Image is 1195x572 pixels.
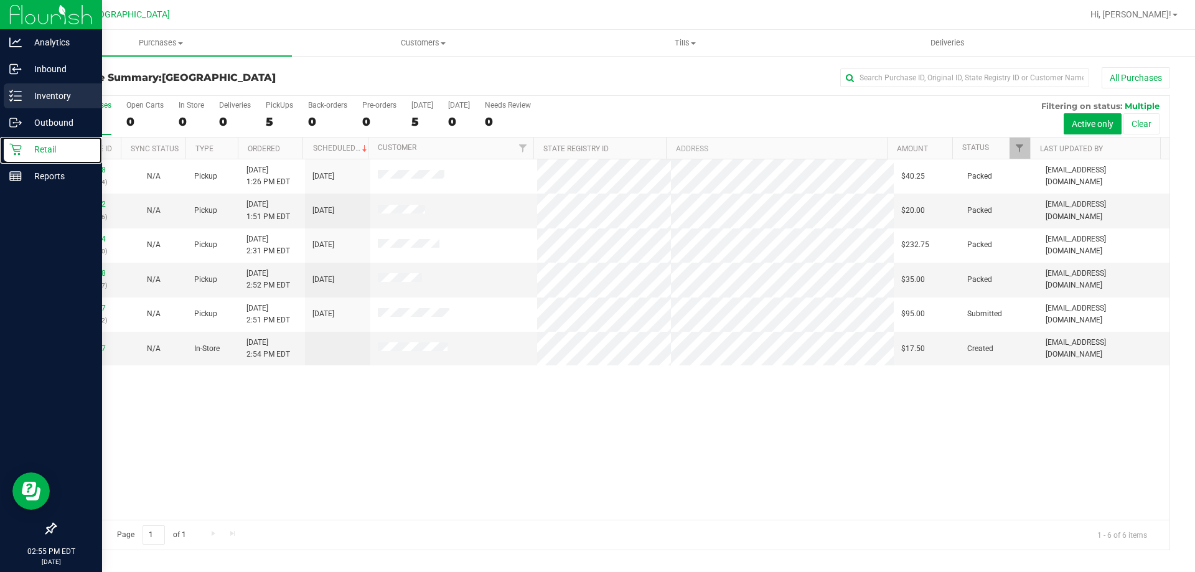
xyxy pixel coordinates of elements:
[9,36,22,49] inline-svg: Analytics
[914,37,982,49] span: Deliveries
[246,199,290,222] span: [DATE] 1:51 PM EDT
[126,115,164,129] div: 0
[1046,302,1162,326] span: [EMAIL_ADDRESS][DOMAIN_NAME]
[248,144,280,153] a: Ordered
[901,171,925,182] span: $40.25
[378,143,416,152] a: Customer
[22,169,96,184] p: Reports
[147,172,161,181] span: Not Applicable
[22,115,96,130] p: Outbound
[1090,9,1171,19] span: Hi, [PERSON_NAME]!
[967,171,992,182] span: Packed
[246,337,290,360] span: [DATE] 2:54 PM EDT
[219,101,251,110] div: Deliveries
[143,525,165,545] input: 1
[179,101,204,110] div: In Store
[6,557,96,566] p: [DATE]
[22,142,96,157] p: Retail
[1125,101,1160,111] span: Multiple
[195,144,213,153] a: Type
[246,164,290,188] span: [DATE] 1:26 PM EDT
[513,138,533,159] a: Filter
[71,344,106,353] a: 11840077
[362,101,396,110] div: Pre-orders
[967,274,992,286] span: Packed
[1041,101,1122,111] span: Filtering on status:
[1046,233,1162,257] span: [EMAIL_ADDRESS][DOMAIN_NAME]
[71,269,106,278] a: 11839968
[543,144,609,153] a: State Registry ID
[448,101,470,110] div: [DATE]
[85,9,170,20] span: [GEOGRAPHIC_DATA]
[840,68,1089,87] input: Search Purchase ID, Original ID, State Registry ID or Customer Name...
[312,308,334,320] span: [DATE]
[967,343,993,355] span: Created
[1087,525,1157,544] span: 1 - 6 of 6 items
[179,115,204,129] div: 0
[147,343,161,355] button: N/A
[71,304,106,312] a: 11840067
[411,115,433,129] div: 5
[817,30,1079,56] a: Deliveries
[147,206,161,215] span: Not Applicable
[147,240,161,249] span: Not Applicable
[22,88,96,103] p: Inventory
[9,116,22,129] inline-svg: Outbound
[312,239,334,251] span: [DATE]
[9,143,22,156] inline-svg: Retail
[293,37,553,49] span: Customers
[147,274,161,286] button: N/A
[147,309,161,318] span: Not Applicable
[71,166,106,174] a: 11839408
[194,308,217,320] span: Pickup
[71,235,106,243] a: 11839784
[485,101,531,110] div: Needs Review
[897,144,928,153] a: Amount
[1046,164,1162,188] span: [EMAIL_ADDRESS][DOMAIN_NAME]
[448,115,470,129] div: 0
[162,72,276,83] span: [GEOGRAPHIC_DATA]
[219,115,251,129] div: 0
[485,115,531,129] div: 0
[6,546,96,557] p: 02:55 PM EDT
[554,30,816,56] a: Tills
[22,62,96,77] p: Inbound
[147,205,161,217] button: N/A
[147,308,161,320] button: N/A
[901,343,925,355] span: $17.50
[106,525,196,545] span: Page of 1
[9,170,22,182] inline-svg: Reports
[71,200,106,209] a: 11839602
[30,37,292,49] span: Purchases
[292,30,554,56] a: Customers
[1102,67,1170,88] button: All Purchases
[246,233,290,257] span: [DATE] 2:31 PM EDT
[147,239,161,251] button: N/A
[147,275,161,284] span: Not Applicable
[194,205,217,217] span: Pickup
[246,268,290,291] span: [DATE] 2:52 PM EDT
[312,274,334,286] span: [DATE]
[901,274,925,286] span: $35.00
[967,308,1002,320] span: Submitted
[9,90,22,102] inline-svg: Inventory
[194,274,217,286] span: Pickup
[246,302,290,326] span: [DATE] 2:51 PM EDT
[962,143,989,152] a: Status
[555,37,815,49] span: Tills
[126,101,164,110] div: Open Carts
[1046,337,1162,360] span: [EMAIL_ADDRESS][DOMAIN_NAME]
[55,72,426,83] h3: Purchase Summary:
[1046,268,1162,291] span: [EMAIL_ADDRESS][DOMAIN_NAME]
[313,144,370,152] a: Scheduled
[1123,113,1160,134] button: Clear
[147,171,161,182] button: N/A
[308,115,347,129] div: 0
[312,205,334,217] span: [DATE]
[1010,138,1030,159] a: Filter
[22,35,96,50] p: Analytics
[901,205,925,217] span: $20.00
[411,101,433,110] div: [DATE]
[312,171,334,182] span: [DATE]
[308,101,347,110] div: Back-orders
